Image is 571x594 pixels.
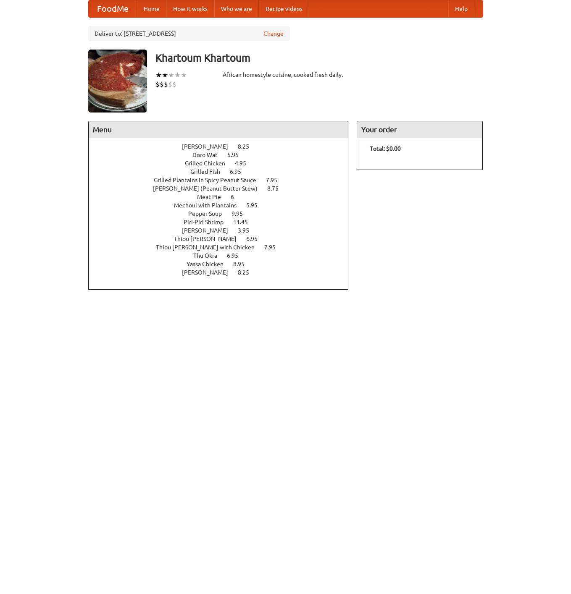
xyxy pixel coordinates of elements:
a: Piri-Piri Shrimp 11.45 [184,219,263,225]
li: $ [155,80,160,89]
li: ★ [155,71,162,80]
a: FoodMe [89,0,137,17]
span: Meat Pie [197,194,229,200]
span: 8.75 [267,185,287,192]
li: ★ [162,71,168,80]
a: Yassa Chicken 8.95 [187,261,260,267]
span: [PERSON_NAME] [182,143,237,150]
span: 9.95 [232,210,251,217]
li: ★ [181,71,187,80]
li: $ [168,80,172,89]
a: Home [137,0,166,17]
span: 11.45 [233,219,256,225]
span: 5.95 [227,152,247,158]
span: Grilled Plantains in Spicy Peanut Sauce [154,177,265,183]
span: [PERSON_NAME] [182,269,237,276]
div: Deliver to: [STREET_ADDRESS] [88,26,290,41]
a: Thiou [PERSON_NAME] with Chicken 7.95 [156,244,291,251]
li: $ [164,80,168,89]
li: $ [172,80,176,89]
span: Thiou [PERSON_NAME] with Chicken [156,244,263,251]
a: Meat Pie 6 [197,194,250,200]
a: Change [263,29,284,38]
li: ★ [174,71,181,80]
span: 7.95 [266,177,286,183]
a: Grilled Chicken 4.95 [185,160,262,167]
a: Recipe videos [259,0,309,17]
span: Pepper Soup [188,210,230,217]
span: 6 [231,194,242,200]
a: [PERSON_NAME] 3.95 [182,227,265,234]
span: Piri-Piri Shrimp [184,219,232,225]
a: Grilled Fish 6.95 [190,168,257,175]
img: angular.jpg [88,50,147,113]
span: 3.95 [238,227,258,234]
a: Doro Wat 5.95 [192,152,254,158]
span: 6.95 [246,236,266,242]
span: Grilled Fish [190,168,229,175]
span: 6.95 [227,252,247,259]
a: [PERSON_NAME] 8.25 [182,143,265,150]
a: [PERSON_NAME] 8.25 [182,269,265,276]
span: Grilled Chicken [185,160,234,167]
span: 4.95 [235,160,255,167]
span: 8.25 [238,143,258,150]
a: Grilled Plantains in Spicy Peanut Sauce 7.95 [154,177,293,183]
span: 6.95 [230,168,250,175]
div: African homestyle cuisine, cooked fresh daily. [223,71,349,79]
h4: Menu [89,121,348,138]
span: 7.95 [264,244,284,251]
span: 5.95 [246,202,266,209]
b: Total: $0.00 [370,145,401,152]
span: [PERSON_NAME] (Peanut Butter Stew) [153,185,266,192]
span: Thu Okra [193,252,226,259]
h4: Your order [357,121,482,138]
a: Pepper Soup 9.95 [188,210,258,217]
a: Thiou [PERSON_NAME] 6.95 [174,236,273,242]
span: 8.25 [238,269,258,276]
a: How it works [166,0,214,17]
span: Thiou [PERSON_NAME] [174,236,245,242]
span: [PERSON_NAME] [182,227,237,234]
span: Yassa Chicken [187,261,232,267]
a: Who we are [214,0,259,17]
li: ★ [168,71,174,80]
a: Thu Okra 6.95 [193,252,254,259]
span: Doro Wat [192,152,226,158]
span: Mechoui with Plantains [174,202,245,209]
a: Mechoui with Plantains 5.95 [174,202,273,209]
a: [PERSON_NAME] (Peanut Butter Stew) 8.75 [153,185,294,192]
li: $ [160,80,164,89]
h3: Khartoum Khartoum [155,50,483,66]
span: 8.95 [233,261,253,267]
a: Help [448,0,474,17]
